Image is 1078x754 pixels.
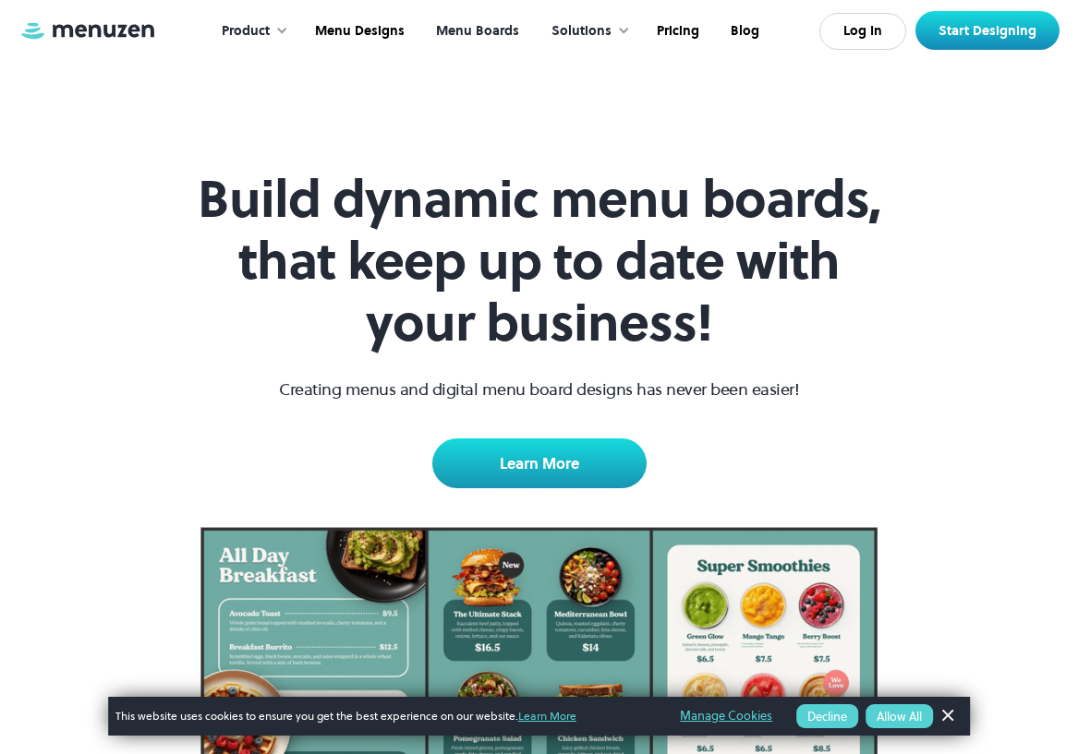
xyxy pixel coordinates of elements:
[639,3,713,60] a: Pricing
[819,13,906,50] a: Log In
[418,3,533,60] a: Menu Boards
[203,3,297,60] div: Product
[533,3,639,60] div: Solutions
[297,3,418,60] a: Menu Designs
[933,702,961,730] a: Dismiss Banner
[796,704,858,728] button: Decline
[551,21,612,42] div: Solutions
[222,21,270,42] div: Product
[185,168,894,354] h1: Build dynamic menu boards, that keep up to date with your business!
[915,11,1060,50] a: Start Designing
[680,706,772,726] a: Manage Cookies
[866,704,933,728] button: Allow All
[713,3,773,60] a: Blog
[518,708,576,724] a: Learn More
[115,708,655,724] span: This website uses cookies to ensure you get the best experience on our website.
[279,377,799,401] p: Creating menus and digital menu board designs has never been easier!
[432,438,647,488] a: Learn More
